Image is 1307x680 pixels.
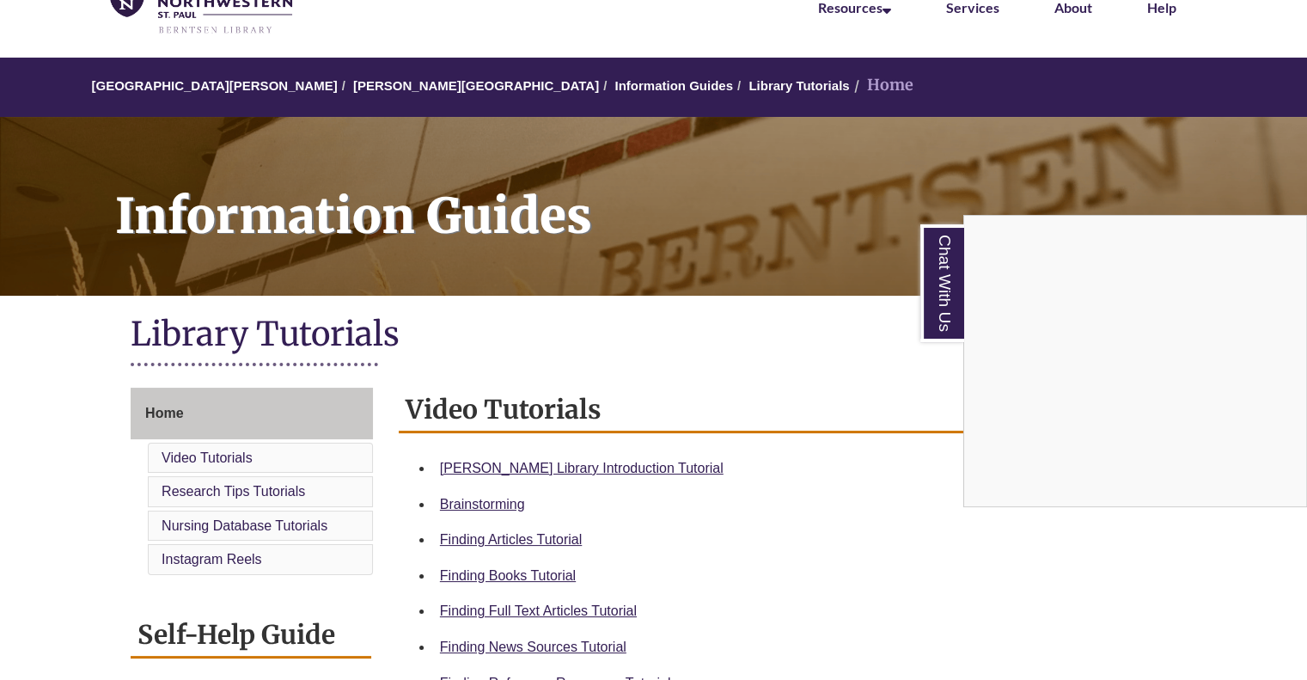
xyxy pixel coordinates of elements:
a: Chat With Us [920,224,964,342]
div: Chat With Us [963,215,1307,507]
iframe: Chat Widget [964,216,1306,506]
